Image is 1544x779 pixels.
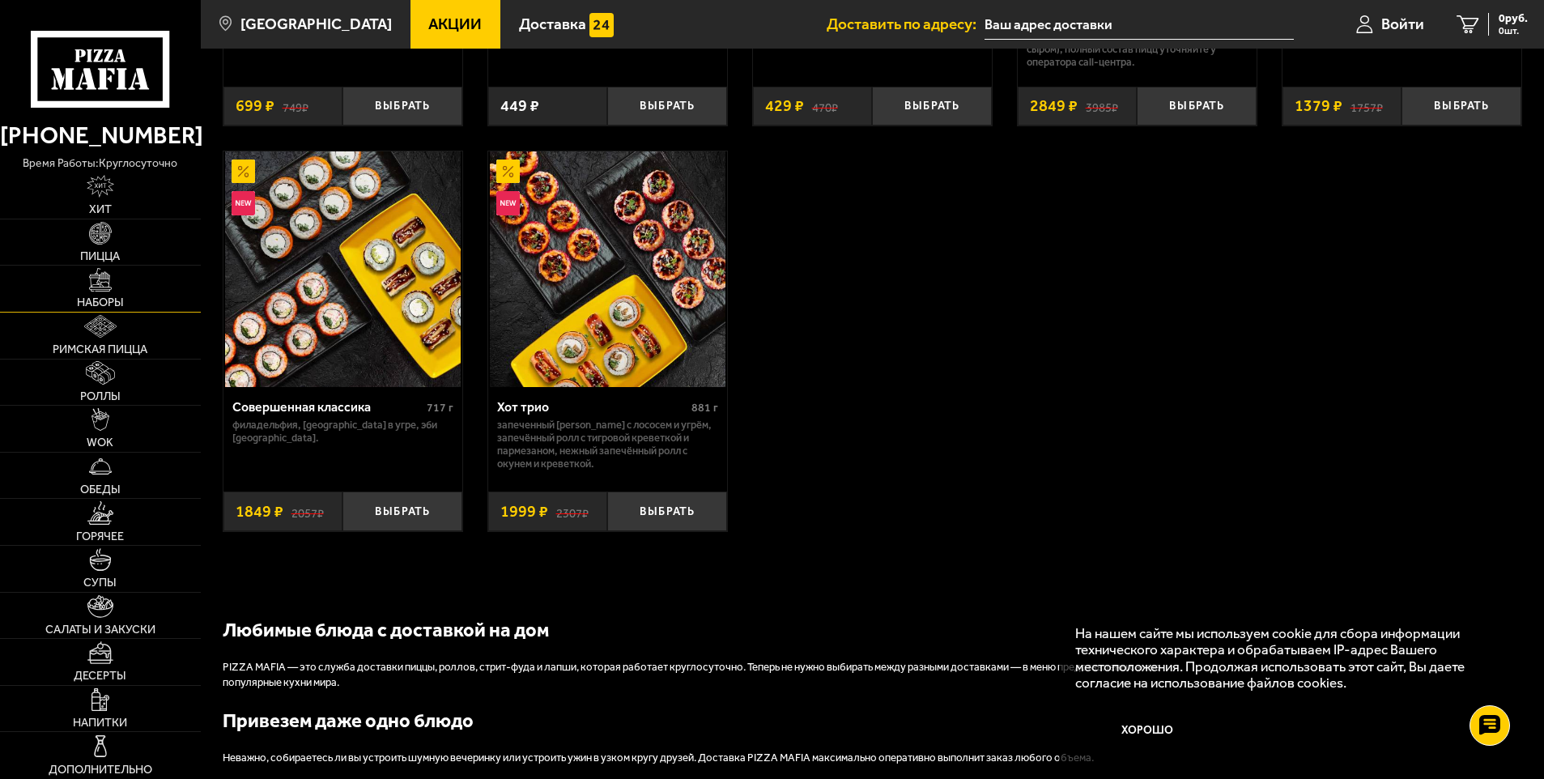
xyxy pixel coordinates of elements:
span: 0 руб. [1499,13,1528,24]
p: Филадельфия, [GEOGRAPHIC_DATA] в угре, Эби [GEOGRAPHIC_DATA]. [232,419,453,445]
span: Пицца [80,251,120,262]
b: Привезем даже одно блюдо [223,709,474,732]
p: Запеченный [PERSON_NAME] с лососем и угрём, Запечённый ролл с тигровой креветкой и пармезаном, Не... [497,419,718,470]
input: Ваш адрес доставки [985,10,1293,40]
img: Хот трио [490,151,725,387]
span: 1849 ₽ [236,504,283,520]
button: Выбрать [607,492,727,531]
span: Доставка [519,16,586,32]
s: 2307 ₽ [556,504,589,520]
span: Войти [1381,16,1424,32]
span: 717 г [427,401,453,415]
span: Напитки [73,717,127,729]
p: PIZZA MAFIA — это служба доставки пиццы, роллов, стрит-фуда и лапши, которая работает круглосуточ... [223,660,1194,691]
s: 749 ₽ [283,98,308,114]
s: 2057 ₽ [291,504,324,520]
img: Новинка [496,191,521,215]
span: Супы [83,577,117,589]
b: Любимые блюда с доставкой на дом [223,619,549,641]
span: 449 ₽ [500,98,539,114]
button: Выбрать [342,87,462,126]
s: 470 ₽ [812,98,838,114]
span: Римская пицца [53,344,147,355]
span: 1999 ₽ [500,504,548,520]
span: 699 ₽ [236,98,274,114]
span: Наборы [77,297,124,309]
span: 881 г [691,401,718,415]
span: [GEOGRAPHIC_DATA] [240,16,392,32]
p: На нашем сайте мы используем cookie для сбора информации технического характера и обрабатываем IP... [1075,625,1496,692]
span: Роллы [80,391,121,402]
button: Выбрать [872,87,992,126]
span: 429 ₽ [765,98,804,114]
s: 1757 ₽ [1350,98,1383,114]
button: Выбрать [342,492,462,531]
span: 0 шт. [1499,26,1528,36]
span: Салаты и закуски [45,624,155,636]
p: Неважно, собираетесь ли вы устроить шумную вечеринку или устроить ужин в узком кругу друзей. Дост... [223,751,1194,766]
div: Хот трио [497,399,687,415]
span: 1379 ₽ [1295,98,1342,114]
span: Горячее [76,531,124,543]
span: Обеды [80,484,121,496]
span: Десерты [74,670,126,682]
span: Дополнительно [49,764,152,776]
a: АкционныйНовинкаХот трио [488,151,727,387]
button: Выбрать [1137,87,1257,126]
img: 15daf4d41897b9f0e9f617042186c801.svg [589,13,614,37]
span: 2849 ₽ [1030,98,1078,114]
button: Выбрать [607,87,727,126]
span: Доставить по адресу: [827,16,985,32]
div: Совершенная классика [232,399,423,415]
span: Акции [428,16,482,32]
button: Хорошо [1075,707,1220,756]
img: Совершенная классика [225,151,461,387]
span: WOK [87,437,113,449]
a: АкционныйНовинкаСовершенная классика [223,151,462,387]
s: 3985 ₽ [1086,98,1118,114]
img: Акционный [496,160,521,184]
img: Новинка [232,191,256,215]
span: Хит [89,204,112,215]
img: Акционный [232,160,256,184]
button: Выбрать [1402,87,1521,126]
